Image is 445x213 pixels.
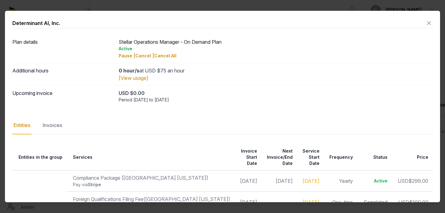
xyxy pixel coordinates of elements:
th: Status [357,144,391,170]
div: Completed [363,199,388,205]
td: One-time [323,191,357,213]
span: Pause | [119,53,135,58]
span: Cancel | [135,53,154,58]
dt: Plan details [12,38,114,59]
div: Foreign Qualifications Filing Fee [73,195,230,203]
div: Invoices [41,117,63,134]
div: Stellar Operations Manager - On Demand Plan [119,38,433,59]
div: Active [119,46,433,52]
span: Stripe [88,182,101,187]
div: Active [363,178,388,184]
a: [View usage] [119,75,148,81]
td: [DATE] [234,191,261,213]
nav: Tabs [12,117,433,134]
th: Entities in the group [12,144,67,170]
span: $299.00 [409,178,428,184]
span: [DATE] [276,178,293,184]
div: Entities [12,117,32,134]
div: at USD $75 an hour [119,67,433,74]
div: Period [DATE] to [DATE] [119,97,433,103]
span: $100.00 [409,199,428,205]
td: Yearly [323,170,357,191]
th: Next Invoice/End Date [261,144,296,170]
div: Compliance Package ([GEOGRAPHIC_DATA] [US_STATE]) [73,174,230,182]
strong: 0 hour/s [119,68,139,74]
th: Service Start Date [296,144,323,170]
a: [DATE] [303,178,320,184]
div: Pay via [73,182,230,188]
a: [DATE] [303,199,320,205]
dt: Additional hours [12,67,114,82]
th: Invoice Start Date [234,144,261,170]
dt: Upcoming invoice [12,89,114,103]
span: USD [398,199,409,205]
th: Price [391,144,432,170]
th: Services [67,144,234,170]
span: USD [398,178,409,184]
span: ([GEOGRAPHIC_DATA] [US_STATE]) [143,196,230,202]
td: [DATE] [234,170,261,191]
span: Cancel All [154,53,176,58]
div: USD $0.00 [119,89,433,97]
div: Determinant AI, Inc. [12,19,60,27]
th: Frequency [323,144,357,170]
